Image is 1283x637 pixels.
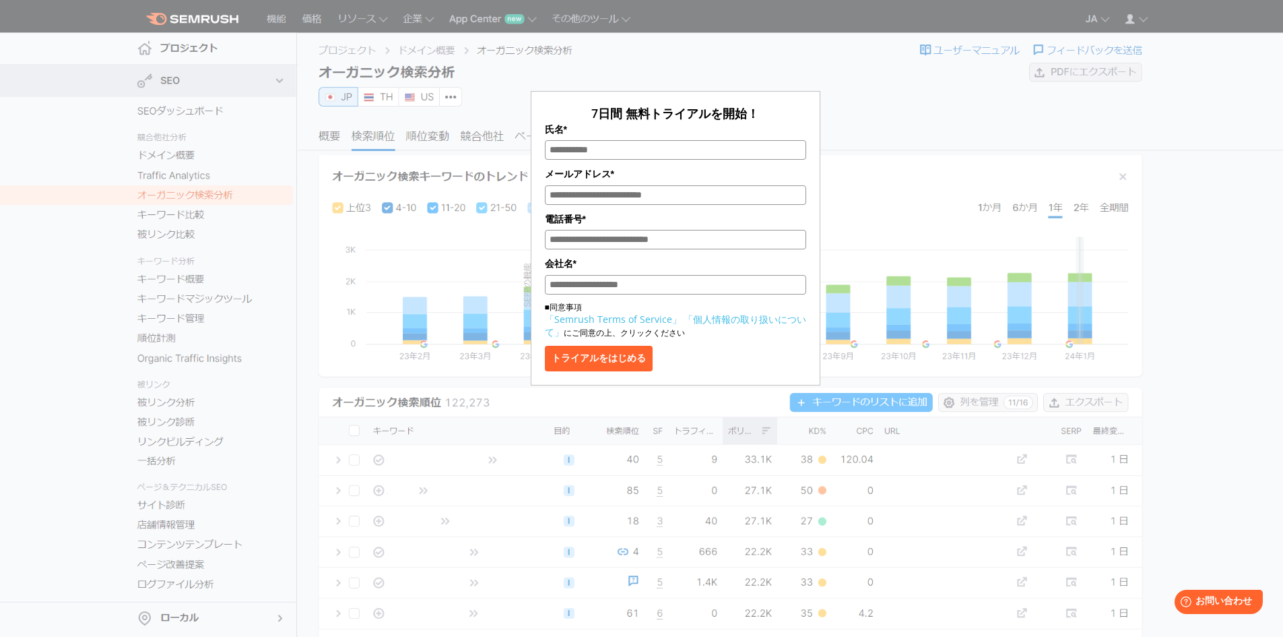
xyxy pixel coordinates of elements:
button: トライアルをはじめる [545,346,653,371]
label: 電話番号* [545,212,806,226]
a: 「個人情報の取り扱いについて」 [545,313,806,338]
iframe: Help widget launcher [1163,584,1268,622]
span: 7日間 無料トライアルを開始！ [591,105,759,121]
label: メールアドレス* [545,166,806,181]
p: ■同意事項 にご同意の上、クリックください [545,301,806,339]
a: 「Semrush Terms of Service」 [545,313,682,326]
